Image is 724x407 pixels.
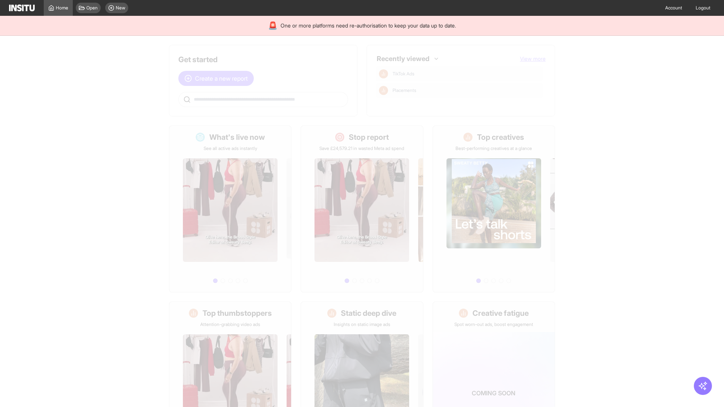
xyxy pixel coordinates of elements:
[56,5,68,11] span: Home
[268,20,278,31] div: 🚨
[86,5,98,11] span: Open
[9,5,35,11] img: Logo
[281,22,456,29] span: One or more platforms need re-authorisation to keep your data up to date.
[116,5,125,11] span: New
